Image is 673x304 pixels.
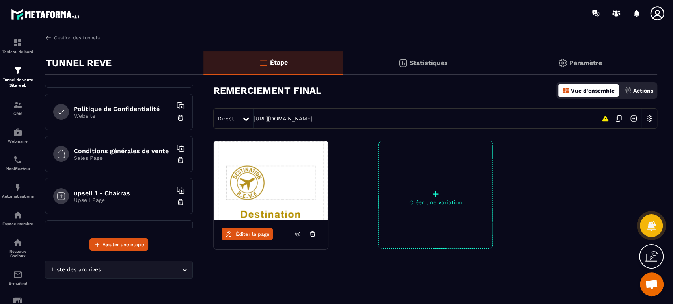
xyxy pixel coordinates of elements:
h6: Conditions générales de vente [74,147,172,155]
p: Tableau de bord [2,50,34,54]
span: Direct [218,115,234,122]
p: TUNNEL REVE [46,55,112,71]
div: Search for option [45,261,193,279]
img: arrow [45,34,52,41]
p: E-mailing [2,281,34,285]
img: automations [13,183,22,192]
img: bars-o.4a397970.svg [259,58,268,67]
img: formation [13,66,22,75]
img: formation [13,100,22,109]
img: trash [177,114,185,122]
a: automationsautomationsWebinaire [2,122,34,149]
img: trash [177,198,185,206]
img: stats.20deebd0.svg [398,58,408,68]
img: automations [13,210,22,220]
img: image [214,141,328,220]
img: automations [13,128,22,137]
p: Planificateur [2,167,34,171]
p: Website [74,113,172,119]
a: automationsautomationsAutomatisations [2,177,34,204]
p: Statistiques [410,59,448,67]
button: Ajouter une étape [89,238,148,251]
p: Sales Page [74,155,172,161]
img: logo [11,7,82,22]
p: CRM [2,111,34,116]
a: formationformationCRM [2,94,34,122]
a: emailemailE-mailing [2,264,34,291]
a: Éditer la page [222,228,273,240]
img: setting-gr.5f69749f.svg [558,58,567,68]
p: Upsell Page [74,197,172,203]
p: Actions [633,87,653,94]
div: Ouvrir le chat [640,272,664,296]
img: scheduler [13,155,22,165]
p: Réseaux Sociaux [2,249,34,258]
p: Espace membre [2,222,34,226]
img: formation [13,38,22,48]
p: Tunnel de vente Site web [2,77,34,88]
img: social-network [13,238,22,247]
span: Liste des archives [50,265,103,274]
h6: Politique de Confidentialité [74,105,172,113]
input: Search for option [103,265,180,274]
p: Étape [270,59,288,66]
a: social-networksocial-networkRéseaux Sociaux [2,232,34,264]
span: Éditer la page [236,231,270,237]
h6: upsell 1 - Chakras [74,189,172,197]
a: [URL][DOMAIN_NAME] [254,115,313,122]
p: Automatisations [2,194,34,198]
img: dashboard-orange.40269519.svg [562,87,569,94]
p: Créer une variation [379,199,492,206]
a: automationsautomationsEspace membre [2,204,34,232]
img: email [13,270,22,279]
a: formationformationTableau de bord [2,32,34,60]
img: setting-w.858f3a88.svg [642,111,657,126]
a: formationformationTunnel de vente Site web [2,60,34,94]
img: arrow-next.bcc2205e.svg [626,111,641,126]
img: actions.d6e523a2.png [625,87,632,94]
p: Vue d'ensemble [571,87,615,94]
h3: REMERCIEMENT FINAL [213,85,321,96]
a: Gestion des tunnels [45,34,100,41]
p: Webinaire [2,139,34,143]
p: + [379,188,492,199]
span: Ajouter une étape [103,241,144,248]
p: Paramètre [569,59,602,67]
a: schedulerschedulerPlanificateur [2,149,34,177]
img: trash [177,156,185,164]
